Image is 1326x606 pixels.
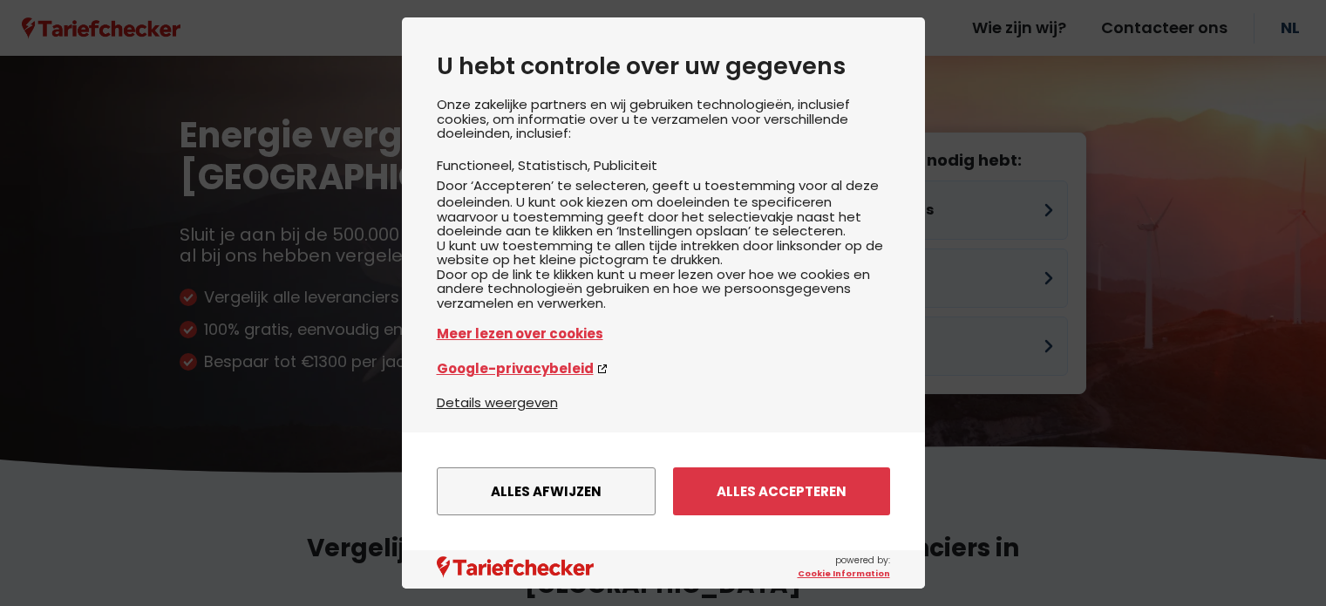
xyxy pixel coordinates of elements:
li: Statistisch [518,156,594,174]
img: logo [437,556,594,578]
button: Details weergeven [437,392,558,412]
span: powered by: [798,554,890,580]
a: Google-privacybeleid [437,358,890,378]
li: Publiciteit [594,156,657,174]
a: Meer lezen over cookies [437,323,890,344]
div: Onze zakelijke partners en wij gebruiken technologieën, inclusief cookies, om informatie over u t... [437,98,890,392]
a: Cookie Information [798,568,890,580]
h2: U hebt controle over uw gegevens [437,52,890,80]
div: menu [402,432,925,550]
li: Functioneel [437,156,518,174]
button: Alles afwijzen [437,467,656,515]
button: Alles accepteren [673,467,890,515]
